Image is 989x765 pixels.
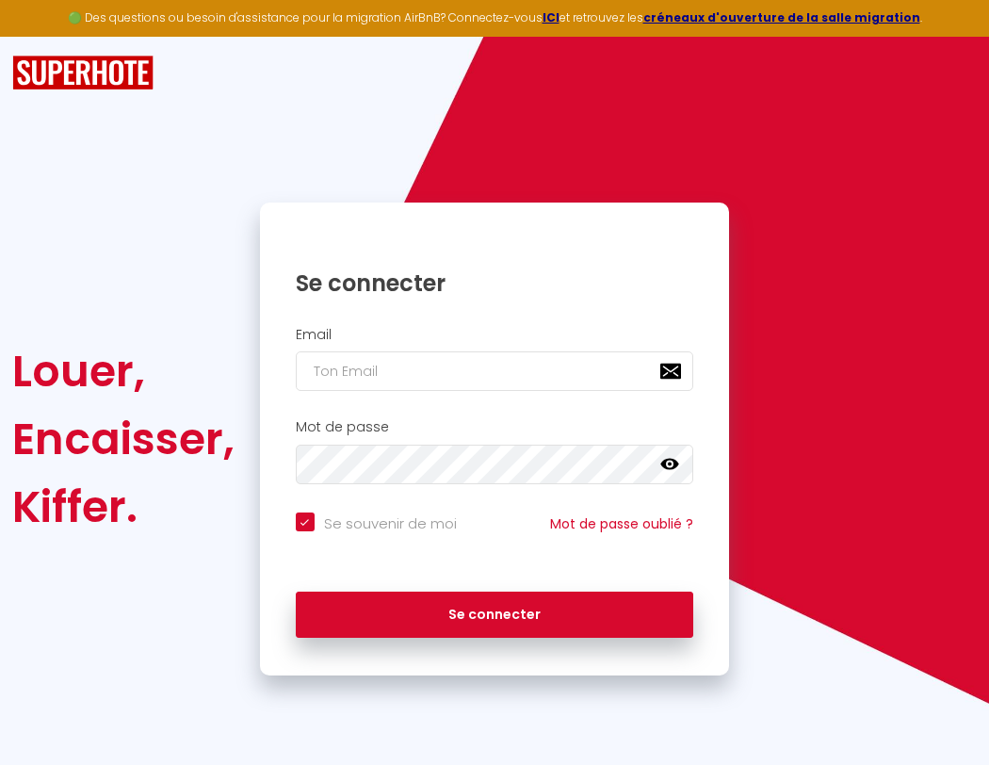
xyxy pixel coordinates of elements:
[12,56,154,90] img: SuperHote logo
[296,269,694,298] h1: Se connecter
[296,351,694,391] input: Ton Email
[296,327,694,343] h2: Email
[550,514,693,533] a: Mot de passe oublié ?
[296,419,694,435] h2: Mot de passe
[643,9,920,25] a: créneaux d'ouverture de la salle migration
[543,9,559,25] a: ICI
[296,592,694,639] button: Se connecter
[12,337,235,405] div: Louer,
[12,405,235,473] div: Encaisser,
[12,473,235,541] div: Kiffer.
